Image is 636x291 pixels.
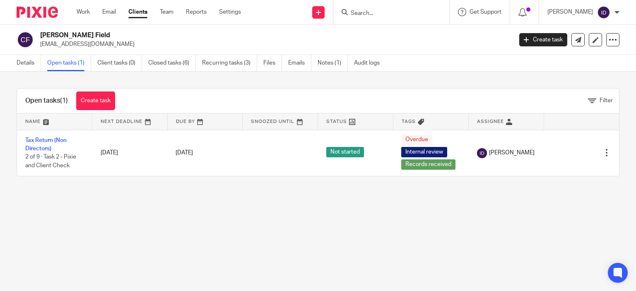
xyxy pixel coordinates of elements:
[17,55,41,71] a: Details
[401,135,432,145] span: Overdue
[354,55,386,71] a: Audit logs
[326,119,347,124] span: Status
[402,119,416,124] span: Tags
[326,147,364,157] span: Not started
[477,148,487,158] img: svg%3E
[202,55,257,71] a: Recurring tasks (3)
[160,8,173,16] a: Team
[40,40,507,48] p: [EMAIL_ADDRESS][DOMAIN_NAME]
[350,10,424,17] input: Search
[186,8,207,16] a: Reports
[25,137,67,152] a: Tax Return (Non Directors)
[148,55,196,71] a: Closed tasks (6)
[401,147,447,157] span: Internal review
[288,55,311,71] a: Emails
[470,9,501,15] span: Get Support
[600,98,613,103] span: Filter
[251,119,294,124] span: Snoozed Until
[176,150,193,156] span: [DATE]
[489,149,535,157] span: [PERSON_NAME]
[92,130,168,176] td: [DATE]
[40,31,414,40] h2: [PERSON_NAME] Field
[60,97,68,104] span: (1)
[25,154,76,169] span: 2 of 9 · Task 2 - Pixie and Client Check
[597,6,610,19] img: svg%3E
[519,33,567,46] a: Create task
[47,55,91,71] a: Open tasks (1)
[77,8,90,16] a: Work
[25,96,68,105] h1: Open tasks
[547,8,593,16] p: [PERSON_NAME]
[76,91,115,110] a: Create task
[263,55,282,71] a: Files
[128,8,147,16] a: Clients
[401,159,455,170] span: Records received
[219,8,241,16] a: Settings
[102,8,116,16] a: Email
[17,7,58,18] img: Pixie
[97,55,142,71] a: Client tasks (0)
[17,31,34,48] img: svg%3E
[318,55,348,71] a: Notes (1)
